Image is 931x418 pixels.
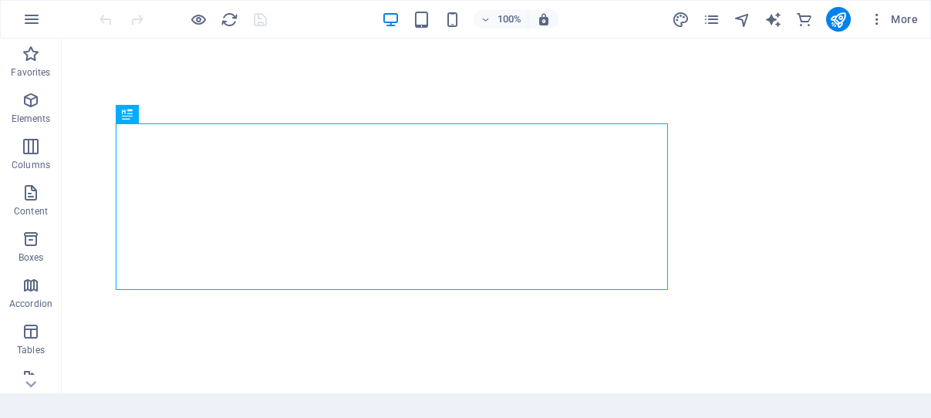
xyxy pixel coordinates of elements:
[703,10,721,29] button: pages
[826,7,851,32] button: publish
[9,298,52,310] p: Accordion
[795,11,813,29] i: Commerce
[764,11,782,29] i: AI Writer
[537,12,551,26] i: On resize automatically adjust zoom level to fit chosen device.
[14,205,48,217] p: Content
[734,10,752,29] button: navigator
[12,113,51,125] p: Elements
[764,10,783,29] button: text_generator
[474,10,528,29] button: 100%
[869,12,918,27] span: More
[11,66,50,79] p: Favorites
[863,7,924,32] button: More
[189,10,207,29] button: Click here to leave preview mode and continue editing
[19,251,44,264] p: Boxes
[829,11,847,29] i: Publish
[672,10,690,29] button: design
[12,159,50,171] p: Columns
[734,11,751,29] i: Navigator
[672,11,690,29] i: Design (Ctrl+Alt+Y)
[17,344,45,356] p: Tables
[795,10,814,29] button: commerce
[703,11,720,29] i: Pages (Ctrl+Alt+S)
[497,10,521,29] h6: 100%
[221,11,238,29] i: Reload page
[220,10,238,29] button: reload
